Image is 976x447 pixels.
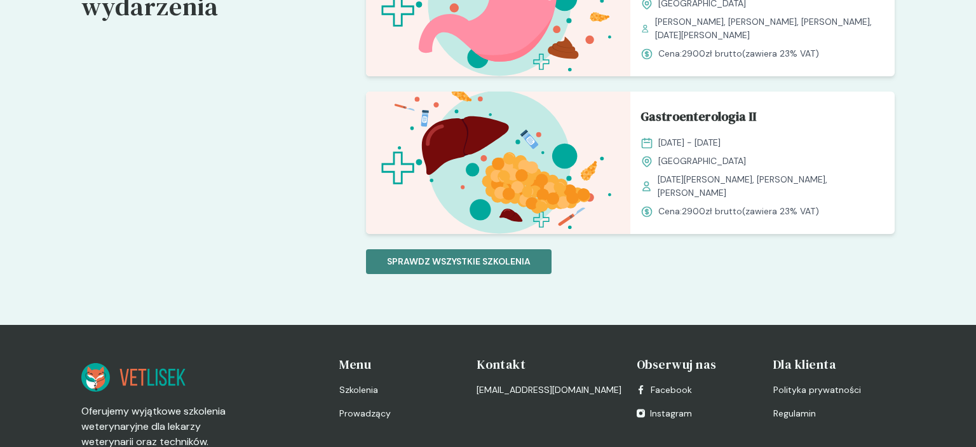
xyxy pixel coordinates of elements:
[640,107,884,131] a: Gastroenterologia II
[655,15,884,42] span: [PERSON_NAME], [PERSON_NAME], [PERSON_NAME], [DATE][PERSON_NAME]
[366,254,552,268] a: Sprawdz wszystkie szkolenia
[658,173,884,200] span: [DATE][PERSON_NAME], [PERSON_NAME], [PERSON_NAME]
[366,249,552,274] button: Sprawdz wszystkie szkolenia
[658,136,721,149] span: [DATE] - [DATE]
[658,155,746,168] span: [GEOGRAPHIC_DATA]
[773,407,816,420] span: Regulamin
[773,383,895,397] a: Polityka prywatności
[773,407,895,420] a: Regulamin
[637,383,692,397] a: Facebook
[339,407,391,420] span: Prowadzący
[773,355,895,373] h4: Dla klienta
[477,383,621,397] a: [EMAIL_ADDRESS][DOMAIN_NAME]
[773,383,861,397] span: Polityka prywatności
[339,407,461,420] a: Prowadzący
[339,383,378,397] span: Szkolenia
[658,47,819,60] span: Cena: (zawiera 23% VAT)
[339,383,461,397] a: Szkolenia
[637,355,758,373] h4: Obserwuj nas
[366,92,630,234] img: ZxkxEIF3NbkBX8eR_GastroII_T.svg
[637,407,692,420] a: Instagram
[387,255,531,268] p: Sprawdz wszystkie szkolenia
[640,107,756,131] span: Gastroenterologia II
[339,355,461,373] h4: Menu
[682,205,742,217] span: 2900 zł brutto
[658,205,819,218] span: Cena: (zawiera 23% VAT)
[477,355,621,373] h4: Kontakt
[682,48,742,59] span: 2900 zł brutto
